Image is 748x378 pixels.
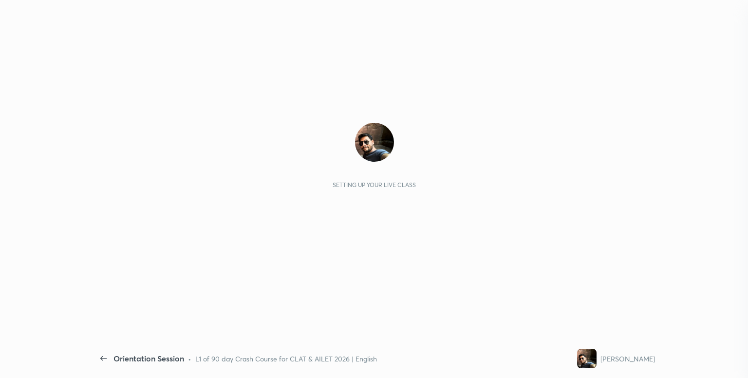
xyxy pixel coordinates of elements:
[195,354,377,364] div: L1 of 90 day Crash Course for CLAT & AILET 2026 | English
[113,353,184,364] div: Orientation Session
[577,349,597,368] img: a32ffa1e50e8473990e767c0591ae111.jpg
[333,181,416,189] div: Setting up your live class
[355,123,394,162] img: a32ffa1e50e8473990e767c0591ae111.jpg
[188,354,191,364] div: •
[600,354,655,364] div: [PERSON_NAME]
